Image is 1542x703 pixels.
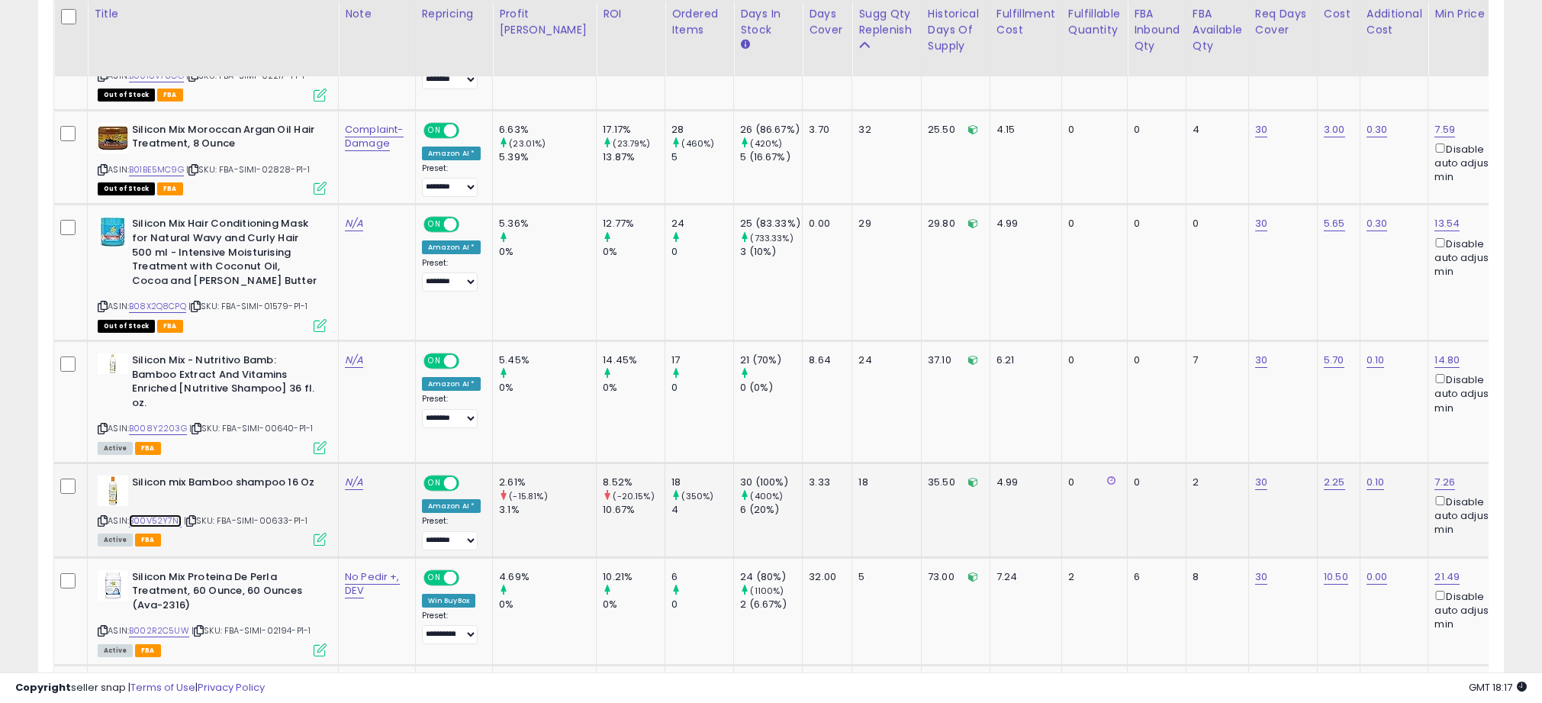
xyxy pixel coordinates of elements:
[98,353,327,453] div: ASIN:
[98,353,128,374] img: 310vTjB+xjL._SL40_.jpg
[456,476,481,489] span: OFF
[499,476,596,489] div: 2.61%
[671,503,733,517] div: 4
[98,320,155,333] span: All listings that are currently out of stock and unavailable for purchase on Amazon
[1255,122,1267,137] a: 30
[858,217,909,231] div: 29
[157,320,183,333] span: FBA
[928,6,983,54] div: Historical Days Of Supply
[1434,6,1513,22] div: Min Price
[603,353,665,367] div: 14.45%
[135,442,161,455] span: FBA
[98,570,128,601] img: 41+LSKDRYeL._SL40_.jpg
[98,534,133,547] span: All listings currently available for purchase on Amazon
[1434,475,1455,490] a: 7.26
[809,217,840,231] div: 0.00
[422,516,481,550] div: Preset:
[1134,353,1174,367] div: 0
[422,499,481,513] div: Amazon AI *
[603,123,665,137] div: 17.17%
[928,570,978,584] div: 73.00
[1367,569,1388,585] a: 0.00
[740,570,802,584] div: 24 (80%)
[996,570,1050,584] div: 7.24
[129,163,184,176] a: B01BE5MC9G
[1367,122,1388,137] a: 0.30
[1434,569,1460,585] a: 21.49
[1367,353,1385,368] a: 0.10
[499,245,596,259] div: 0%
[671,570,733,584] div: 6
[1324,353,1344,368] a: 5.70
[98,217,327,330] div: ASIN:
[135,644,161,657] span: FBA
[809,353,840,367] div: 8.64
[1367,475,1385,490] a: 0.10
[603,381,665,395] div: 0%
[15,680,71,695] strong: Copyright
[928,353,978,367] div: 37.10
[1193,476,1237,489] div: 2
[499,381,596,395] div: 0%
[132,476,317,494] b: Silicon mix Bamboo shampoo 16 Oz
[1324,475,1345,490] a: 2.25
[1134,6,1180,54] div: FBA inbound Qty
[1367,216,1388,231] a: 0.30
[809,570,840,584] div: 32.00
[1255,216,1267,231] a: 30
[671,598,733,611] div: 0
[132,217,317,292] b: Silicon Mix Hair Conditioning Mask for Natural Wavy and Curly Hair 500 ml - Intensive Moisturisin...
[858,570,909,584] div: 5
[740,150,802,164] div: 5 (16.67%)
[603,476,665,489] div: 8.52%
[740,353,802,367] div: 21 (70%)
[98,15,327,99] div: ASIN:
[603,503,665,517] div: 10.67%
[1255,475,1267,490] a: 30
[603,217,665,231] div: 12.77%
[129,624,189,637] a: B002R2C5UW
[603,245,665,259] div: 0%
[422,147,481,160] div: Amazon AI *
[809,476,840,489] div: 3.33
[613,490,654,502] small: (-20.15%)
[603,150,665,164] div: 13.87%
[858,476,909,489] div: 18
[996,6,1055,38] div: Fulfillment Cost
[1434,235,1508,279] div: Disable auto adjust min
[198,680,265,695] a: Privacy Policy
[996,476,1050,489] div: 4.99
[98,217,128,247] img: 51UcurGmz3L._SL40_.jpg
[157,89,183,102] span: FBA
[1134,570,1174,584] div: 6
[928,123,978,137] div: 25.50
[1068,353,1115,367] div: 0
[135,534,161,547] span: FBA
[15,681,265,695] div: seller snap | |
[740,123,802,137] div: 26 (86.67%)
[499,123,596,137] div: 6.63%
[996,353,1050,367] div: 6.21
[98,123,327,194] div: ASIN:
[98,476,327,545] div: ASIN:
[1134,476,1174,489] div: 0
[422,240,481,254] div: Amazon AI *
[98,476,128,506] img: 41fddwHv+IL._SL40_.jpg
[1068,570,1115,584] div: 2
[456,571,481,584] span: OFF
[499,598,596,611] div: 0%
[188,300,307,312] span: | SKU: FBA-SIMI-01579-P1-1
[425,571,444,584] span: ON
[345,475,363,490] a: N/A
[132,570,317,617] b: Silicon Mix Proteina De Perla Treatment, 60 Ounce, 60 Ounces (Ava-2316)
[1068,123,1115,137] div: 0
[157,182,183,195] span: FBA
[189,422,313,434] span: | SKU: FBA-SIMI-00640-P1-1
[186,163,310,176] span: | SKU: FBA-SIMI-02828-P1-1
[422,594,476,608] div: Win BuyBox
[499,353,596,367] div: 5.45%
[1434,122,1455,137] a: 7.59
[1324,216,1345,231] a: 5.65
[509,490,547,502] small: (-15.81%)
[98,123,128,153] img: 51EA7l3VoyL._SL40_.jpg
